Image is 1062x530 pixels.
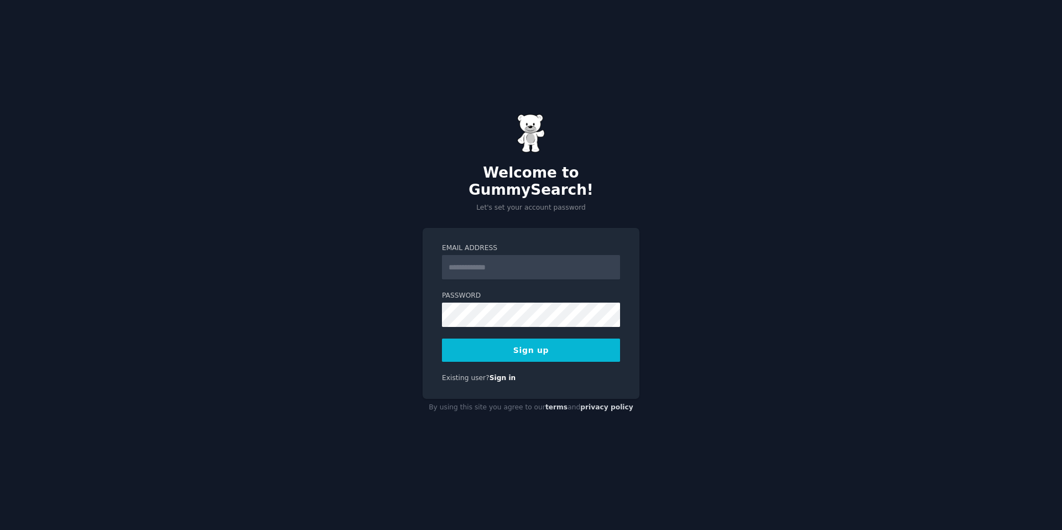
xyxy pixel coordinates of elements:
a: privacy policy [580,403,633,411]
p: Let's set your account password [423,203,639,213]
a: terms [545,403,568,411]
label: Password [442,291,620,301]
div: By using this site you agree to our and [423,399,639,417]
img: Gummy Bear [517,114,545,153]
a: Sign in [490,374,516,382]
h2: Welcome to GummySearch! [423,164,639,199]
span: Existing user? [442,374,490,382]
button: Sign up [442,339,620,362]
label: Email Address [442,243,620,253]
